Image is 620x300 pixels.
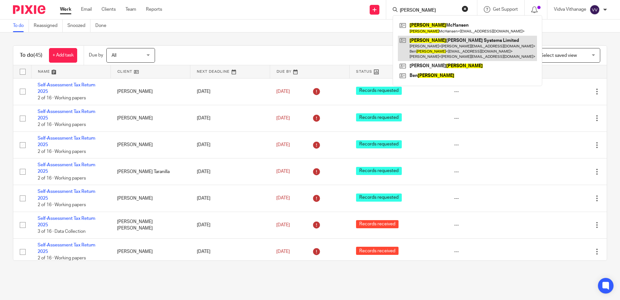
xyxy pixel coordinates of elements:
[146,6,162,13] a: Reports
[276,196,290,201] span: [DATE]
[276,143,290,147] span: [DATE]
[111,185,190,212] td: [PERSON_NAME]
[38,229,86,234] span: 3 of 16 · Data Collection
[125,6,136,13] a: Team
[399,8,458,14] input: Search
[60,6,71,13] a: Work
[356,194,402,202] span: Records requested
[276,223,290,227] span: [DATE]
[276,169,290,174] span: [DATE]
[111,131,190,158] td: [PERSON_NAME]
[454,88,520,95] div: ---
[111,212,190,238] td: [PERSON_NAME] [PERSON_NAME]
[67,19,90,32] a: Snoozed
[111,158,190,185] td: [PERSON_NAME] Taranilla
[454,115,520,121] div: ---
[356,247,399,255] span: Records received
[590,5,600,15] img: svg%3E
[276,116,290,120] span: [DATE]
[38,83,95,94] a: Self-Assessment Tax Return 2025
[38,123,86,127] span: 2 of 16 · Working papers
[20,52,42,59] h1: To do
[38,189,95,200] a: Self-Assessment Tax Return 2025
[276,89,290,94] span: [DATE]
[541,53,577,58] span: Select saved view
[101,6,116,13] a: Clients
[454,222,520,228] div: ---
[190,185,270,212] td: [DATE]
[112,53,116,58] span: All
[190,131,270,158] td: [DATE]
[111,78,190,105] td: [PERSON_NAME]
[49,48,77,63] a: + Add task
[111,105,190,131] td: [PERSON_NAME]
[38,216,95,227] a: Self-Assessment Tax Return 2025
[34,19,63,32] a: Reassigned
[190,212,270,238] td: [DATE]
[111,238,190,265] td: [PERSON_NAME]
[38,96,86,100] span: 2 of 16 · Working papers
[356,167,402,175] span: Records requested
[13,19,29,32] a: To do
[493,7,518,12] span: Get Support
[190,105,270,131] td: [DATE]
[81,6,92,13] a: Email
[190,238,270,265] td: [DATE]
[38,256,86,261] span: 2 of 16 · Working papers
[95,19,111,32] a: Done
[356,140,402,148] span: Records requested
[190,158,270,185] td: [DATE]
[38,176,86,181] span: 2 of 16 · Working papers
[13,5,45,14] img: Pixie
[89,52,103,58] p: Due by
[454,142,520,148] div: ---
[38,203,86,207] span: 2 of 16 · Working papers
[462,6,468,12] button: Clear
[356,113,402,121] span: Records requested
[454,195,520,202] div: ---
[356,87,402,95] span: Records requested
[38,149,86,154] span: 2 of 16 · Working papers
[276,249,290,254] span: [DATE]
[38,243,95,254] a: Self-Assessment Tax Return 2025
[356,220,399,228] span: Records received
[454,169,520,175] div: ---
[454,248,520,255] div: ---
[33,53,42,58] span: (45)
[38,109,95,120] a: Self-Assessment Tax Return 2025
[190,78,270,105] td: [DATE]
[38,136,95,147] a: Self-Assessment Tax Return 2025
[554,6,586,13] p: Vidva Vithanage
[38,163,95,174] a: Self-Assessment Tax Return 2025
